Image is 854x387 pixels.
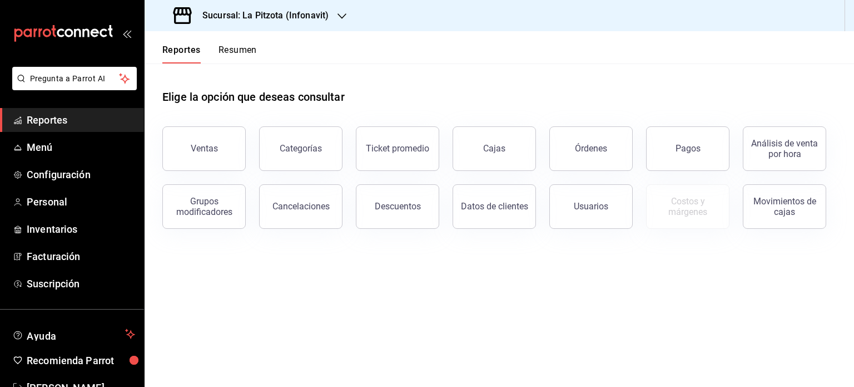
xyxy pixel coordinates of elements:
button: Reportes [162,45,201,63]
div: Movimientos de cajas [750,196,819,217]
button: Pagos [646,126,729,171]
button: Usuarios [549,184,633,229]
span: Configuración [27,167,135,182]
div: Descuentos [375,201,421,212]
button: Cancelaciones [259,184,342,229]
span: Pregunta a Parrot AI [30,73,120,85]
div: Ventas [191,143,218,154]
button: Movimientos de cajas [743,184,826,229]
button: Análisis de venta por hora [743,126,826,171]
button: Descuentos [356,184,439,229]
button: Resumen [219,45,257,63]
div: Pagos [676,143,701,154]
div: Datos de clientes [461,201,528,212]
span: Facturación [27,249,135,264]
div: navigation tabs [162,45,257,63]
button: Pregunta a Parrot AI [12,67,137,90]
button: Categorías [259,126,342,171]
button: Contrata inventarios para ver este reporte [646,184,729,229]
span: Recomienda Parrot [27,353,135,368]
div: Grupos modificadores [170,196,239,217]
span: Personal [27,194,135,209]
span: Suscripción [27,276,135,291]
button: Ventas [162,126,246,171]
h1: Elige la opción que deseas consultar [162,89,345,105]
button: Datos de clientes [453,184,536,229]
button: Ticket promedio [356,126,439,171]
div: Categorías [280,143,322,154]
div: Cajas [483,143,505,154]
span: Reportes [27,112,135,128]
span: Menú [27,140,135,155]
div: Costos y márgenes [653,196,722,217]
button: Cajas [453,126,536,171]
div: Análisis de venta por hora [750,138,819,159]
h3: Sucursal: La Pitzota (Infonavit) [193,9,329,22]
div: Cancelaciones [272,201,330,212]
div: Órdenes [575,143,607,154]
button: Órdenes [549,126,633,171]
div: Usuarios [574,201,608,212]
button: open_drawer_menu [122,29,131,38]
div: Ticket promedio [366,143,429,154]
span: Inventarios [27,222,135,237]
span: Ayuda [27,327,121,341]
button: Grupos modificadores [162,184,246,229]
a: Pregunta a Parrot AI [8,81,137,92]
